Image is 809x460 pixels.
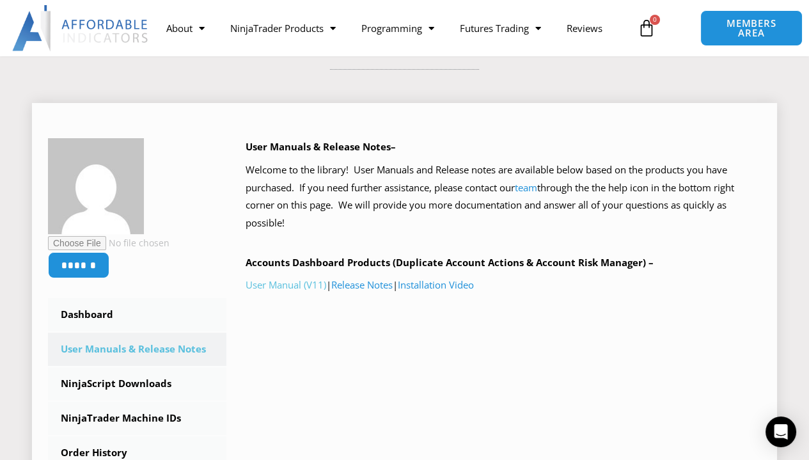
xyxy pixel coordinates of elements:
a: Futures Trading [447,13,554,43]
nav: Menu [153,13,631,43]
a: Release Notes [331,278,393,291]
span: 0 [650,15,660,25]
a: NinjaScript Downloads [48,367,226,401]
div: Open Intercom Messenger [766,416,796,447]
p: | | [246,276,761,294]
a: NinjaTrader Machine IDs [48,402,226,435]
p: Welcome to the library! User Manuals and Release notes are available below based on the products ... [246,161,761,232]
a: MEMBERS AREA [700,10,802,46]
a: Installation Video [398,278,474,291]
a: NinjaTrader Products [217,13,349,43]
a: User Manuals & Release Notes [48,333,226,366]
a: Reviews [554,13,615,43]
a: About [153,13,217,43]
a: 0 [618,10,675,47]
a: User Manual (V11) [246,278,326,291]
img: LogoAI | Affordable Indicators – NinjaTrader [12,5,150,51]
a: team [515,181,537,194]
b: User Manuals & Release Notes– [246,140,396,153]
a: Programming [349,13,447,43]
b: Accounts Dashboard Products (Duplicate Account Actions & Account Risk Manager) – [246,256,654,269]
img: 56c923af6a649dd6340152bc30e98523331a4c49460370ffea2cc926605c3f1e [48,138,144,234]
a: Dashboard [48,298,226,331]
span: MEMBERS AREA [714,19,789,38]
